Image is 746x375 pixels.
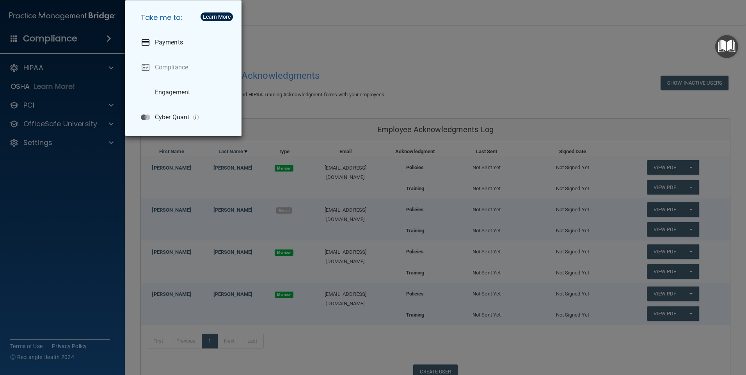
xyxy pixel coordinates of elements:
[135,7,235,28] h5: Take me to:
[155,88,190,96] p: Engagement
[135,106,235,128] a: Cyber Quant
[135,57,235,78] a: Compliance
[715,35,738,58] button: Open Resource Center
[203,14,231,19] div: Learn More
[611,320,737,351] iframe: Drift Widget Chat Controller
[135,81,235,103] a: Engagement
[135,32,235,53] a: Payments
[155,39,183,46] p: Payments
[201,12,233,21] button: Learn More
[155,113,189,121] p: Cyber Quant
